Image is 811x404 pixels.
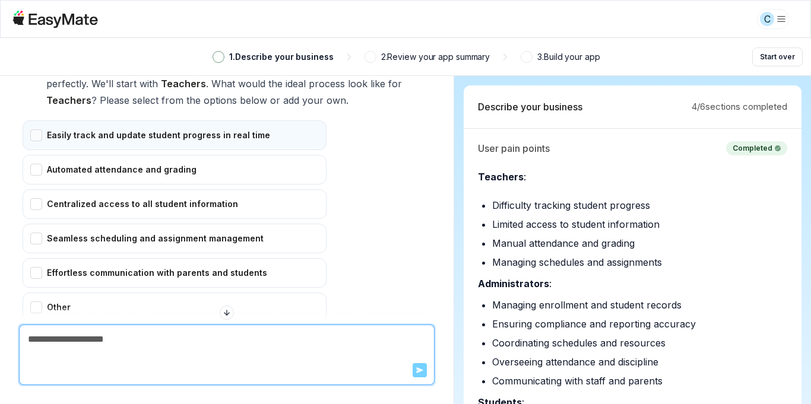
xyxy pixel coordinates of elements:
span: with [140,75,158,92]
span: Please [100,92,129,109]
span: options [204,92,237,109]
li: Overseeing attendance and discipline [492,355,787,369]
span: add [283,92,299,109]
p: 4 / 6 sections completed [692,100,787,114]
strong: Administrators [478,278,549,290]
span: below [240,92,267,109]
span: your [302,92,324,109]
span: . [206,75,208,92]
p: Describe your business [478,100,582,114]
li: Coordinating schedules and resources [492,336,787,350]
p: : [478,167,787,186]
p: 3 . Build your app [537,50,600,63]
span: select [132,92,159,109]
li: Limited access to student information [492,217,787,231]
strong: Teachers [478,171,524,183]
span: What [211,75,235,92]
span: would [238,75,265,92]
li: Communicating with staff and parents [492,374,787,388]
div: C [760,12,774,26]
span: ideal [286,75,306,92]
li: Managing enrollment and student records [492,298,787,312]
span: Teachers [161,75,206,92]
span: the [268,75,283,92]
div: Completed [733,143,781,154]
li: Managing schedules and assignments [492,255,787,269]
p: : [478,274,787,293]
p: 2 . Review your app summary [381,50,490,63]
span: start [116,75,137,92]
li: Difficulty tracking student progress [492,198,787,212]
span: the [186,92,201,109]
span: ? [91,92,97,109]
span: own. [327,92,349,109]
span: for [388,75,402,92]
p: User pain points [478,141,550,155]
li: Manual attendance and grading [492,236,787,250]
li: Ensuring compliance and reporting accuracy [492,317,787,331]
span: or [270,92,280,109]
button: Start over [752,47,803,66]
span: process [309,75,345,92]
span: We'll [91,75,113,92]
span: like [370,75,385,92]
span: Teachers [46,92,91,109]
span: from [161,92,183,109]
p: 1 . Describe your business [229,50,334,63]
span: perfectly. [46,75,88,92]
span: look [348,75,368,92]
